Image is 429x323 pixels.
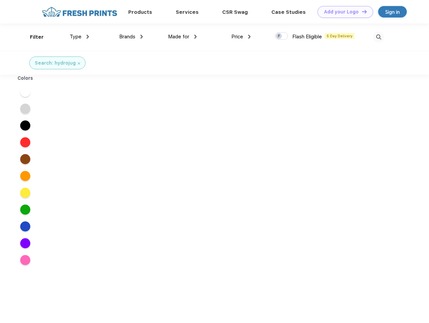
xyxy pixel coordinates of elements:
[373,32,384,43] img: desktop_search.svg
[325,33,355,39] span: 5 Day Delivery
[248,35,251,39] img: dropdown.png
[292,34,322,40] span: Flash Eligible
[40,6,119,18] img: fo%20logo%202.webp
[231,34,243,40] span: Price
[378,6,407,17] a: Sign in
[30,33,44,41] div: Filter
[70,34,81,40] span: Type
[87,35,89,39] img: dropdown.png
[12,75,38,82] div: Colors
[35,60,76,67] div: Search: hydrojug
[168,34,189,40] span: Made for
[385,8,400,16] div: Sign in
[194,35,197,39] img: dropdown.png
[324,9,359,15] div: Add your Logo
[128,9,152,15] a: Products
[78,62,80,65] img: filter_cancel.svg
[362,10,367,13] img: DT
[140,35,143,39] img: dropdown.png
[119,34,135,40] span: Brands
